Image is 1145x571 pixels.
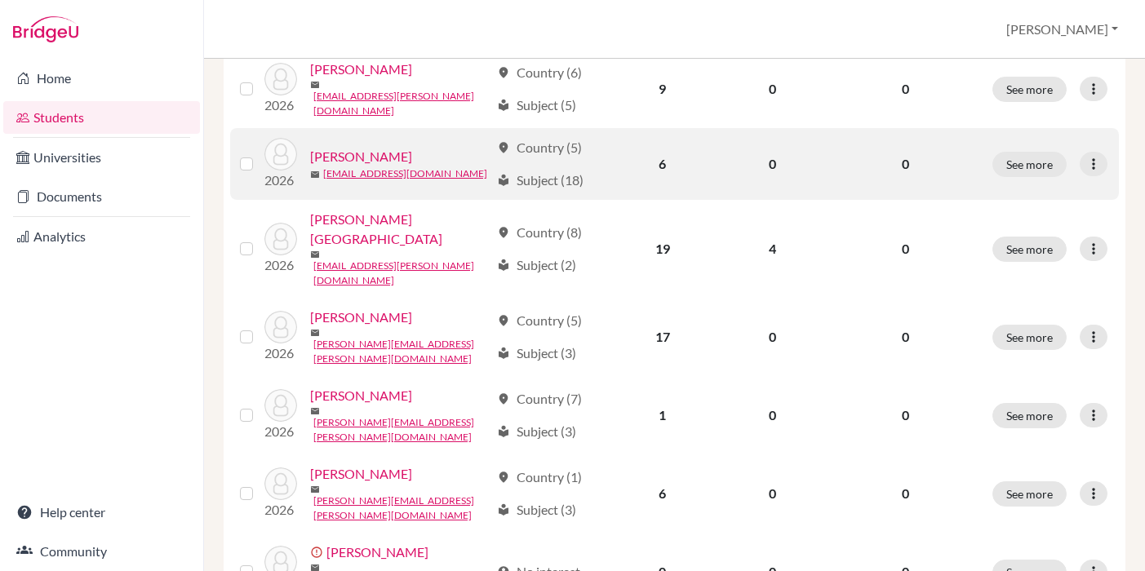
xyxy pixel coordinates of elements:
div: Country (6) [497,63,582,82]
div: Subject (3) [497,500,576,520]
img: Bridge-U [13,16,78,42]
span: location_on [497,314,510,327]
img: Canseco, Fabricio [264,138,297,170]
td: 0 [716,376,828,454]
a: Help center [3,496,200,529]
span: local_library [497,503,510,516]
p: 0 [838,154,973,174]
a: Documents [3,180,200,213]
p: 0 [838,484,973,503]
span: location_on [497,226,510,239]
button: See more [992,325,1067,350]
img: Ferreira, Matias [264,467,297,500]
p: 2026 [264,500,297,520]
div: Subject (5) [497,95,576,115]
div: Country (7) [497,389,582,409]
p: 0 [838,79,973,99]
td: 0 [716,454,828,533]
td: 4 [716,200,828,298]
p: 2026 [264,422,297,441]
button: See more [992,403,1067,428]
span: local_library [497,425,510,438]
span: mail [310,485,320,494]
span: mail [310,250,320,259]
a: [EMAIL_ADDRESS][PERSON_NAME][DOMAIN_NAME] [313,259,490,288]
td: 6 [609,128,716,200]
td: 19 [609,200,716,298]
span: location_on [497,141,510,154]
td: 0 [716,298,828,376]
a: [PERSON_NAME] [310,308,412,327]
td: 9 [609,50,716,128]
p: 0 [838,239,973,259]
a: [EMAIL_ADDRESS][DOMAIN_NAME] [323,166,487,181]
a: [PERSON_NAME] [310,386,412,405]
span: local_library [497,99,510,112]
div: Subject (18) [497,170,584,190]
a: [PERSON_NAME] [310,60,412,79]
a: [PERSON_NAME] [310,147,412,166]
td: 0 [716,50,828,128]
span: location_on [497,471,510,484]
span: location_on [497,392,510,405]
a: [PERSON_NAME][EMAIL_ADDRESS][PERSON_NAME][DOMAIN_NAME] [313,415,490,445]
span: local_library [497,174,510,187]
a: Community [3,535,200,568]
span: mail [310,170,320,179]
img: Condori, Abigail [264,311,297,343]
td: 0 [716,128,828,200]
a: Home [3,62,200,95]
p: 2026 [264,255,297,275]
span: location_on [497,66,510,79]
button: See more [992,237,1067,262]
p: 2026 [264,170,297,190]
img: Cossio, Nicolas [264,389,297,422]
p: 0 [838,405,973,425]
img: Carrasco, Sofia [264,223,297,255]
div: Subject (3) [497,422,576,441]
div: Country (1) [497,467,582,487]
td: 17 [609,298,716,376]
span: mail [310,80,320,90]
span: local_library [497,347,510,360]
a: [PERSON_NAME][EMAIL_ADDRESS][PERSON_NAME][DOMAIN_NAME] [313,494,490,523]
a: Analytics [3,220,200,253]
a: [PERSON_NAME][EMAIL_ADDRESS][PERSON_NAME][DOMAIN_NAME] [313,337,490,366]
button: See more [992,152,1067,177]
span: local_library [497,259,510,272]
div: Country (5) [497,311,582,330]
p: 2026 [264,343,297,363]
span: mail [310,406,320,416]
div: Country (8) [497,223,582,242]
p: 0 [838,327,973,347]
a: [PERSON_NAME][GEOGRAPHIC_DATA] [310,210,490,249]
p: 2026 [264,95,297,115]
button: See more [992,481,1067,507]
span: error_outline [310,546,326,559]
td: 6 [609,454,716,533]
a: [PERSON_NAME] [310,464,412,484]
div: Subject (3) [497,343,576,363]
a: Students [3,101,200,134]
td: 1 [609,376,716,454]
span: mail [310,328,320,338]
div: Subject (2) [497,255,576,275]
button: [PERSON_NAME] [999,14,1125,45]
button: See more [992,77,1067,102]
a: [EMAIL_ADDRESS][PERSON_NAME][DOMAIN_NAME] [313,89,490,118]
div: Country (5) [497,138,582,157]
img: Bernal, Natalia [264,63,297,95]
a: [PERSON_NAME] [326,542,428,562]
a: Universities [3,141,200,174]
